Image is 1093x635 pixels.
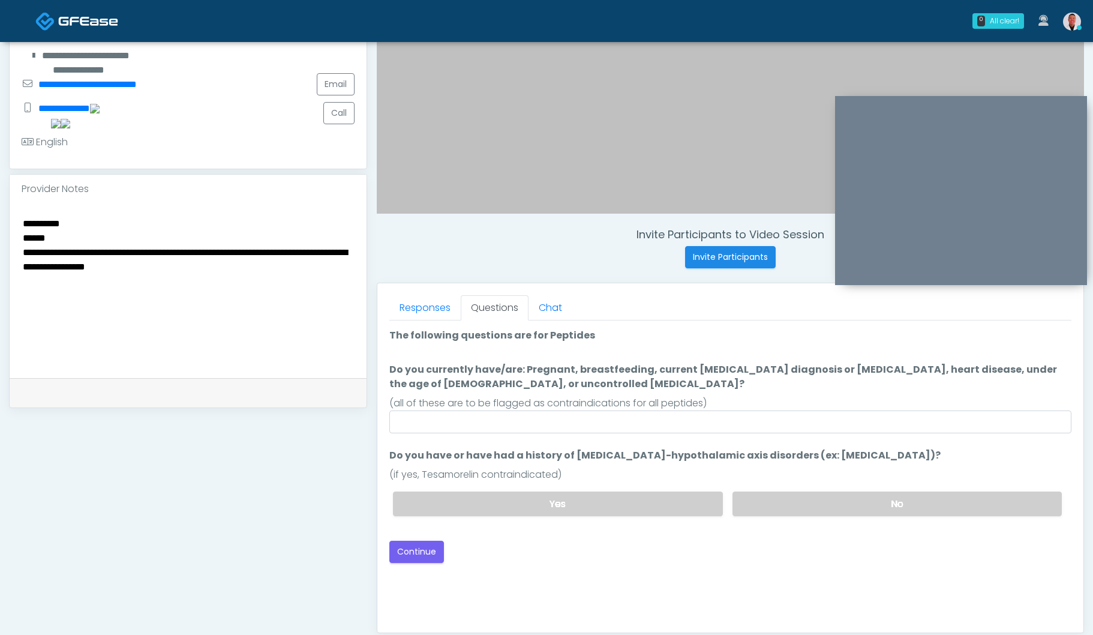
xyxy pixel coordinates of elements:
[393,492,722,516] label: Yes
[389,448,941,463] label: Do you have or have had a history of [MEDICAL_DATA]-hypothalamic axis disorders (ex: [MEDICAL_DAT...
[317,73,355,95] a: Email
[685,246,776,268] button: Invite Participants
[389,363,1071,391] label: Do you currently have/are: Pregnant, breastfeeding, current [MEDICAL_DATA] diagnosis or [MEDICAL_...
[58,15,118,27] img: Docovia
[51,116,61,130] span: Click to call
[1063,13,1081,31] img: Gerald Dungo
[990,16,1019,26] div: All clear!
[90,104,100,113] img: voice-icon.svg
[389,295,461,321] a: Responses
[732,492,1062,516] label: No
[35,11,55,31] img: Docovia
[529,295,572,321] a: Chat
[461,295,529,321] a: Questions
[10,5,46,41] button: Open LiveChat chat widget
[389,468,1071,482] div: (if yes, Tesamorelin contraindicated)
[389,328,595,343] label: The following questions are for Peptides
[61,119,70,128] img: sms.svg
[10,175,367,203] div: Provider Notes
[377,228,1084,241] h4: Invite Participants to Video Session
[965,8,1031,34] a: 0 All clear!
[389,396,1071,411] div: (all of these are to be flagged as contraindications for all peptides)
[61,116,70,130] span: Click to Send SMS
[90,101,100,115] a: Click to Call
[323,102,355,124] button: Call
[389,541,444,563] button: Continue
[35,1,118,40] a: Docovia
[22,135,68,149] div: English
[977,16,985,26] div: 0
[51,119,61,128] img: phone.svg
